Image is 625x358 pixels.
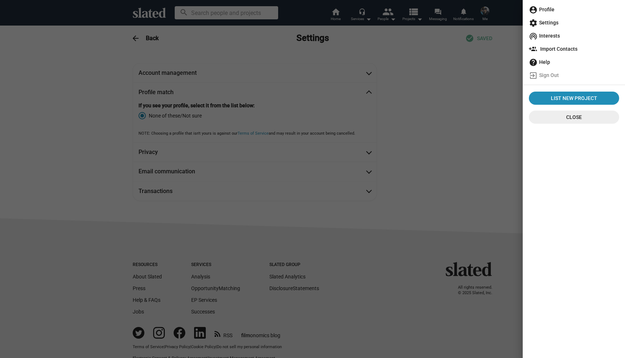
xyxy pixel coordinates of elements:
[532,92,616,105] span: List New Project
[529,19,538,27] mat-icon: settings
[529,55,619,69] span: Help
[529,58,538,67] mat-icon: help
[529,69,619,82] span: Sign Out
[529,42,619,55] span: Import Contacts
[529,3,619,16] span: Profile
[529,5,538,14] mat-icon: account_circle
[529,111,619,124] button: Close
[526,55,622,69] a: Help
[526,69,622,82] a: Sign Out
[526,3,622,16] a: Profile
[526,16,622,29] a: Settings
[529,32,538,41] mat-icon: wifi_tethering
[529,29,619,42] span: Interests
[529,16,619,29] span: Settings
[535,111,613,124] span: Close
[526,42,622,55] a: Import Contacts
[529,71,538,80] mat-icon: exit_to_app
[529,92,619,105] a: List New Project
[526,29,622,42] a: Interests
